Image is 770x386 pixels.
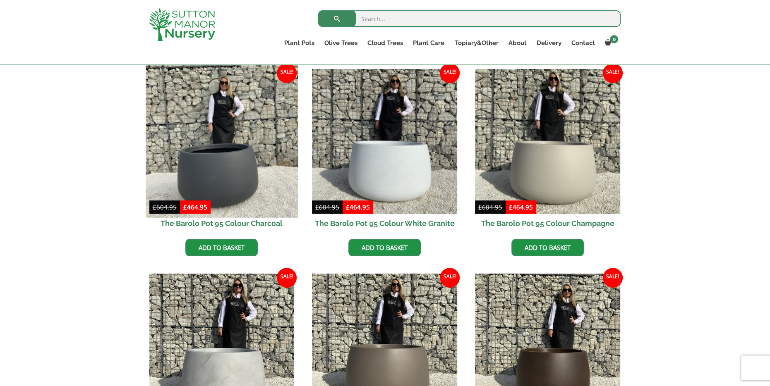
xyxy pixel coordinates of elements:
h2: The Barolo Pot 95 Colour Charcoal [149,214,295,233]
h2: The Barolo Pot 95 Colour Champagne [475,214,620,233]
span: £ [509,203,513,211]
img: The Barolo Pot 95 Colour Champagne [475,69,620,214]
a: Add to basket: “The Barolo Pot 95 Colour Champagne” [511,239,584,256]
a: Add to basket: “The Barolo Pot 95 Colour Charcoal” [185,239,258,256]
a: Sale! The Barolo Pot 95 Colour Charcoal [149,69,295,233]
span: Sale! [440,268,460,288]
a: Cloud Trees [362,37,408,49]
span: Sale! [277,268,297,288]
span: £ [346,203,350,211]
span: £ [478,203,482,211]
a: Sale! The Barolo Pot 95 Colour White Granite [312,69,457,233]
span: £ [183,203,187,211]
a: Add to basket: “The Barolo Pot 95 Colour White Granite” [348,239,421,256]
span: Sale! [440,63,460,83]
span: Sale! [603,268,623,288]
img: The Barolo Pot 95 Colour White Granite [312,69,457,214]
input: Search... [318,10,621,27]
bdi: 464.95 [509,203,533,211]
a: About [503,37,531,49]
a: Plant Care [408,37,449,49]
img: The Barolo Pot 95 Colour Charcoal [146,65,298,217]
a: Topiary&Other [449,37,503,49]
h2: The Barolo Pot 95 Colour White Granite [312,214,457,233]
a: 0 [600,37,621,49]
span: Sale! [277,63,297,83]
a: Delivery [531,37,566,49]
bdi: 604.95 [478,203,502,211]
span: £ [315,203,319,211]
a: Olive Trees [319,37,362,49]
img: logo [149,8,215,41]
bdi: 604.95 [315,203,339,211]
span: Sale! [603,63,623,83]
bdi: 464.95 [183,203,207,211]
a: Contact [566,37,600,49]
a: Sale! The Barolo Pot 95 Colour Champagne [475,69,620,233]
span: 0 [610,35,618,43]
bdi: 604.95 [153,203,177,211]
bdi: 464.95 [346,203,370,211]
span: £ [153,203,156,211]
a: Plant Pots [279,37,319,49]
